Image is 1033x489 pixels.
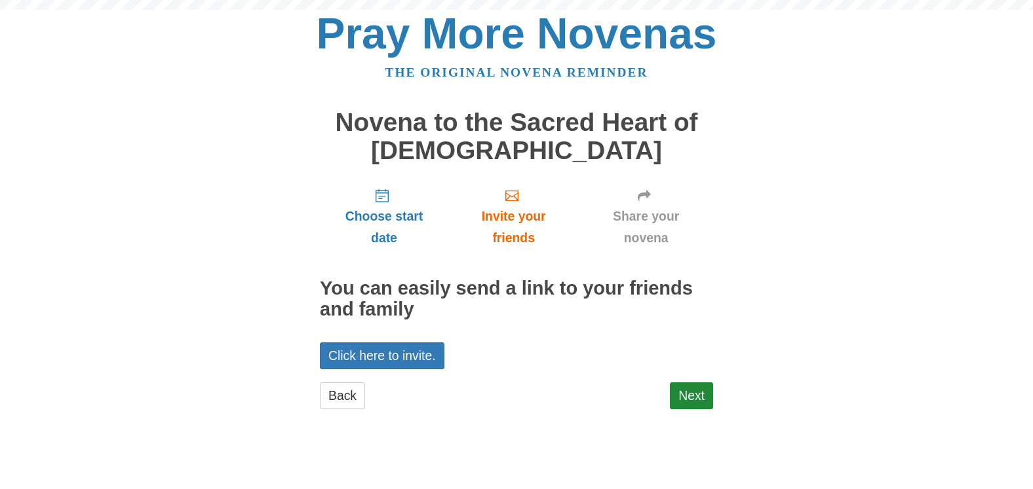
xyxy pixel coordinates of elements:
[320,382,365,409] a: Back
[320,278,713,320] h2: You can easily send a link to your friends and family
[385,65,648,79] a: The original novena reminder
[320,342,444,369] a: Click here to invite.
[320,177,448,255] a: Choose start date
[461,206,566,249] span: Invite your friends
[317,9,717,58] a: Pray More Novenas
[320,109,713,164] h1: Novena to the Sacred Heart of [DEMOGRAPHIC_DATA]
[579,177,713,255] a: Share your novena
[333,206,435,249] span: Choose start date
[670,382,713,409] a: Next
[592,206,700,249] span: Share your novena
[448,177,579,255] a: Invite your friends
